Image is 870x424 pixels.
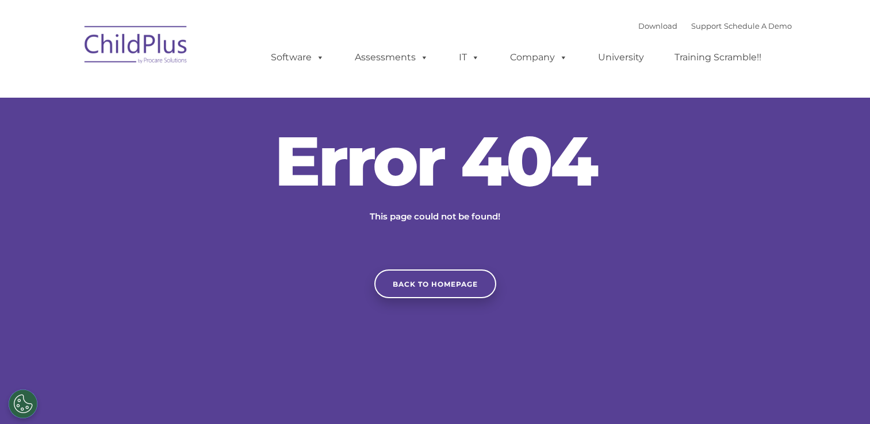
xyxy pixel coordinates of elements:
[638,21,677,30] a: Download
[499,46,579,69] a: Company
[259,46,336,69] a: Software
[315,210,556,223] p: This page could not be found!
[724,21,792,30] a: Schedule A Demo
[447,46,491,69] a: IT
[663,46,773,69] a: Training Scramble!!
[79,18,194,75] img: ChildPlus by Procare Solutions
[374,269,496,298] a: Back to homepage
[263,126,608,195] h2: Error 404
[638,21,792,30] font: |
[587,46,656,69] a: University
[9,390,37,418] button: Cookies Settings
[343,46,440,69] a: Assessments
[691,21,722,30] a: Support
